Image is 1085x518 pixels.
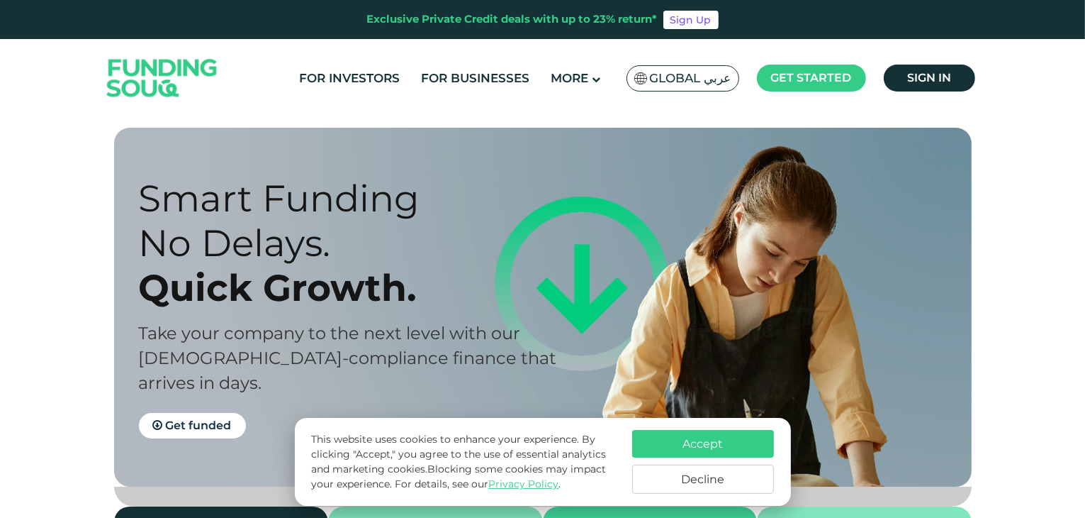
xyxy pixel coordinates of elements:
a: Sign Up [663,11,719,29]
p: This website uses cookies to enhance your experience. By clicking "Accept," you agree to the use ... [311,432,617,492]
img: Logo [93,43,232,114]
button: Decline [632,465,774,494]
div: Exclusive Private Credit deals with up to 23% return* [367,11,658,28]
span: Get started [771,71,852,84]
a: For Investors [296,67,403,90]
button: Accept [632,430,774,458]
div: Quick Growth. [139,265,568,310]
span: More [551,71,588,85]
a: For Businesses [417,67,533,90]
div: No Delays. [139,221,568,265]
span: Global عربي [650,70,731,87]
a: Privacy Policy [488,478,558,490]
span: Blocking some cookies may impact your experience. [311,463,606,490]
div: [DEMOGRAPHIC_DATA]-compliance finance that arrives in days. [139,346,568,395]
img: SA Flag [634,72,647,84]
a: Sign in [884,65,975,92]
div: Take your company to the next level with our [139,321,568,346]
span: For details, see our . [395,478,561,490]
span: Get funded [166,419,232,432]
a: Get funded [139,413,246,439]
span: Sign in [907,71,951,84]
div: Smart Funding [139,176,568,221]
